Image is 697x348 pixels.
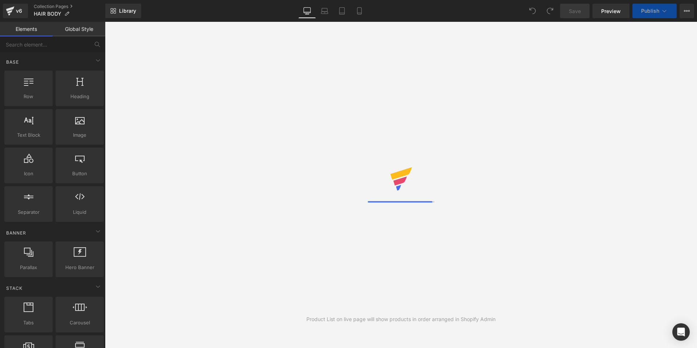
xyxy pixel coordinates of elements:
span: Carousel [58,319,102,327]
span: Stack [5,285,23,292]
span: Liquid [58,208,102,216]
a: Mobile [351,4,368,18]
button: Undo [525,4,540,18]
span: Banner [5,229,27,236]
div: Product List on live page will show products in order arranged in Shopify Admin [306,315,496,323]
span: HAIR BODY [34,11,61,17]
span: Tabs [7,319,50,327]
span: Button [58,170,102,177]
span: Parallax [7,264,50,271]
span: Base [5,59,20,65]
span: Separator [7,208,50,216]
button: Redo [543,4,557,18]
span: Library [119,8,136,14]
div: Open Intercom Messenger [672,323,690,341]
span: Save [569,7,581,15]
span: Preview [601,7,621,15]
span: Publish [641,8,659,14]
span: Text Block [7,131,50,139]
button: Publish [632,4,677,18]
a: Collection Pages [34,4,105,9]
span: Row [7,93,50,100]
a: Desktop [298,4,316,18]
a: Preview [592,4,629,18]
span: Hero Banner [58,264,102,271]
span: Image [58,131,102,139]
a: Laptop [316,4,333,18]
a: Tablet [333,4,351,18]
a: Global Style [53,22,105,36]
a: v6 [3,4,28,18]
a: New Library [105,4,141,18]
div: v6 [15,6,24,16]
button: More [680,4,694,18]
span: Icon [7,170,50,177]
span: Heading [58,93,102,100]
